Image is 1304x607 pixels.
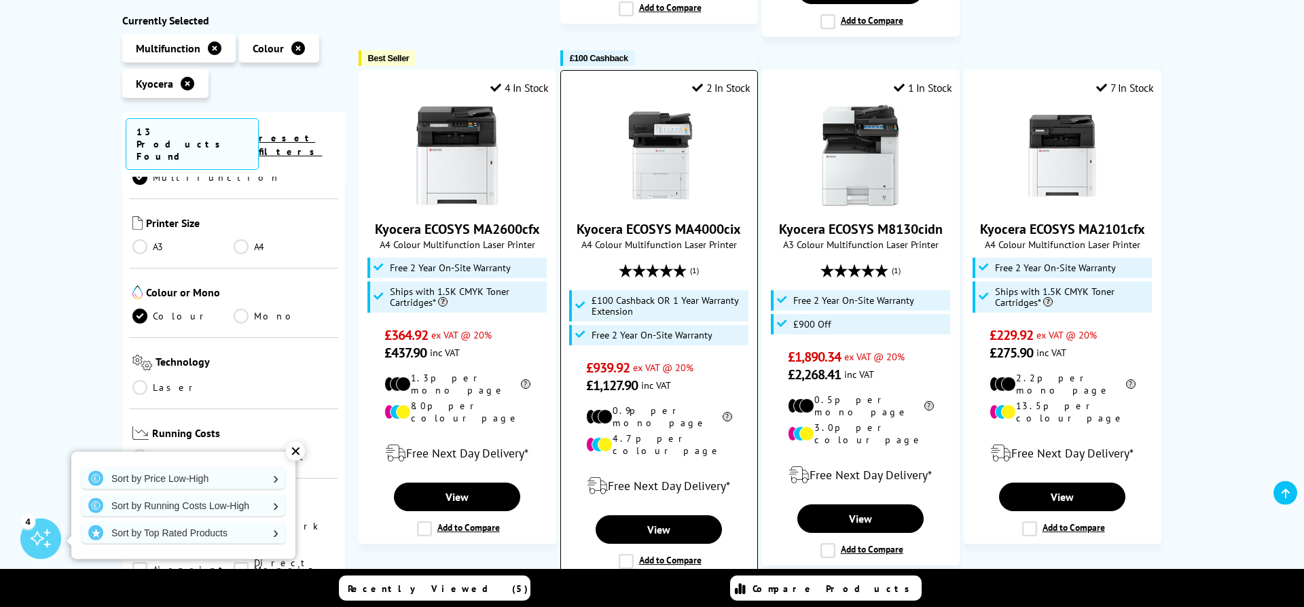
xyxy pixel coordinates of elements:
li: 2.2p per mono page [990,372,1136,396]
a: Sort by Top Rated Products [81,522,285,544]
span: ex VAT @ 20% [1036,328,1097,341]
img: Technology [132,355,152,370]
a: Kyocera ECOSYS MA2600cfx [406,196,508,209]
a: Kyocera ECOSYS MA2101cfx [980,220,1145,238]
span: A4 Colour Multifunction Laser Printer [971,238,1154,251]
span: £100 Cashback OR 1 Year Warranty Extension [592,295,745,317]
a: reset filters [259,132,322,158]
img: Running Costs [132,426,149,440]
span: Kyocera [136,77,173,90]
span: Free 2 Year On-Site Warranty [995,262,1116,273]
img: Kyocera ECOSYS MA2101cfx [1011,105,1113,207]
div: Currently Selected [122,14,345,27]
a: Recently Viewed (5) [339,576,530,601]
div: modal_delivery [568,467,750,505]
span: Free 2 Year On-Site Warranty [793,295,914,306]
div: modal_delivery [366,434,549,472]
a: View [797,504,924,533]
span: A3 Colour Multifunction Laser Printer [769,238,952,251]
a: Kyocera ECOSYS M8130cidn [810,196,911,209]
li: 0.9p per mono page [586,404,732,429]
label: Add to Compare [619,1,702,16]
label: Add to Compare [820,14,903,29]
span: ex VAT @ 20% [633,361,693,374]
li: 8.0p per colour page [384,400,530,424]
a: Mopria [234,563,335,578]
span: inc VAT [430,346,460,359]
a: A4 [234,239,335,254]
span: ex VAT @ 20% [431,328,492,341]
span: £939.92 [586,359,630,377]
div: 4 In Stock [490,81,549,94]
a: Compare Products [730,576,922,601]
label: Add to Compare [820,543,903,558]
a: Kyocera ECOSYS MA4000cix [608,196,710,209]
img: Printer Size [132,216,143,230]
a: Kyocera ECOSYS MA4000cix [577,220,741,238]
li: 13.5p per colour page [990,400,1136,424]
img: Kyocera ECOSYS MA4000cix [608,105,710,207]
a: Kyocera ECOSYS MA2101cfx [1011,196,1113,209]
span: £900 Off [793,319,831,330]
div: ✕ [286,442,305,461]
span: Colour or Mono [146,285,335,302]
button: Best Seller [359,50,416,66]
span: Free 2 Year On-Site Warranty [390,262,511,273]
div: modal_delivery [971,434,1154,472]
span: Running Costs [152,426,335,443]
a: Colour [132,309,234,324]
a: View [999,483,1125,511]
span: Compare Products [753,583,917,595]
span: £1,890.34 [788,348,841,366]
span: Printer Size [146,216,335,232]
span: ex VAT @ 20% [844,350,905,363]
li: 1.3p per mono page [384,372,530,396]
span: £229.92 [990,326,1034,344]
span: £437.90 [384,344,427,362]
span: 13 Products Found [126,118,259,170]
span: £100 Cashback [570,53,628,63]
span: Ships with 1.5K CMYK Toner Cartridges* [390,286,543,308]
li: 4.7p per colour page [586,432,732,457]
div: 4 [20,514,35,529]
a: Kyocera ECOSYS MA2600cfx [375,220,540,238]
label: Add to Compare [1022,521,1105,536]
span: (1) [892,258,901,283]
a: Laser [132,380,234,395]
span: (1) [690,258,699,283]
a: Multifunction [132,170,280,185]
span: inc VAT [641,379,671,392]
div: modal_delivery [769,456,952,494]
span: inc VAT [1036,346,1066,359]
div: 2 In Stock [692,81,750,94]
img: Kyocera ECOSYS M8130cidn [810,105,911,207]
span: Best Seller [368,53,410,63]
span: Technology [156,355,335,373]
li: 3.0p per colour page [788,421,934,446]
label: Add to Compare [619,554,702,569]
span: Free 2 Year On-Site Warranty [592,330,712,341]
div: 1 In Stock [894,81,952,94]
a: View [596,515,722,544]
img: Kyocera ECOSYS MA2600cfx [406,105,508,207]
a: Kyocera ECOSYS M8130cidn [779,220,943,238]
li: 0.5p per mono page [788,394,934,418]
button: £100 Cashback [560,50,635,66]
a: Airprint [132,563,234,578]
div: 7 In Stock [1096,81,1154,94]
span: £1,127.90 [586,377,638,394]
span: A4 Colour Multifunction Laser Printer [568,238,750,251]
a: View [394,483,520,511]
a: Sort by Price Low-High [81,468,285,489]
span: £275.90 [990,344,1034,362]
span: Multifunction [136,41,200,55]
a: Sort by Running Costs Low-High [81,495,285,517]
a: A3 [132,239,234,254]
a: Mono [234,309,335,324]
span: inc VAT [844,368,874,381]
span: Colour [253,41,284,55]
span: A4 Colour Multifunction Laser Printer [366,238,549,251]
span: £2,268.41 [788,366,841,383]
span: Recently Viewed (5) [348,583,528,595]
span: £364.92 [384,326,429,344]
